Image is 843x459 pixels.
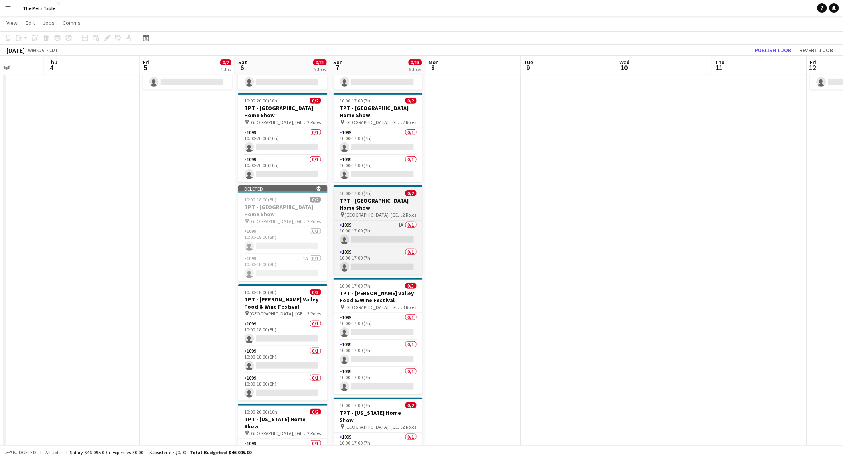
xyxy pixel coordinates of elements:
[59,18,84,28] a: Comms
[6,19,18,26] span: View
[810,59,817,66] span: Fri
[22,18,38,28] a: Edit
[340,98,372,104] span: 10:00-17:00 (7h)
[345,304,403,310] span: [GEOGRAPHIC_DATA], [GEOGRAPHIC_DATA]
[238,185,328,281] app-job-card: Deleted 10:00-18:00 (8h)0/2TPT - [GEOGRAPHIC_DATA] Home Show [GEOGRAPHIC_DATA], [GEOGRAPHIC_DATA]...
[238,416,328,430] h3: TPT - [US_STATE] Home Show
[334,93,423,182] app-job-card: 10:00-17:00 (7h)0/2TPT - [GEOGRAPHIC_DATA] Home Show [GEOGRAPHIC_DATA], [GEOGRAPHIC_DATA]2 Roles1...
[238,63,328,90] app-card-role: 10990/110:00-18:00 (8h)
[250,119,308,125] span: [GEOGRAPHIC_DATA], [GEOGRAPHIC_DATA]
[334,290,423,304] h3: TPT - [PERSON_NAME] Valley Food & Wine Festival
[403,212,417,218] span: 2 Roles
[46,63,57,72] span: 4
[238,374,328,401] app-card-role: 10990/110:00-18:00 (8h)
[47,59,57,66] span: Thu
[310,409,321,415] span: 0/2
[403,304,417,310] span: 3 Roles
[308,311,321,317] span: 3 Roles
[142,63,149,72] span: 5
[6,46,25,54] div: [DATE]
[405,283,417,289] span: 0/3
[3,18,21,28] a: View
[238,254,328,281] app-card-role: 10991A0/110:00-18:00 (8h)
[409,59,422,65] span: 0/13
[70,449,251,455] div: Salary $46 095.00 + Expenses $0.00 + Subsistence $0.00 =
[310,98,321,104] span: 0/2
[715,59,725,66] span: Thu
[63,19,81,26] span: Comms
[429,59,439,66] span: Mon
[238,155,328,182] app-card-role: 10990/110:00-20:00 (10h)
[409,66,422,72] div: 6 Jobs
[403,119,417,125] span: 2 Roles
[238,284,328,401] div: 10:00-18:00 (8h)0/3TPT - [PERSON_NAME] Valley Food & Wine Festival [GEOGRAPHIC_DATA], [GEOGRAPHIC...
[340,283,372,289] span: 10:00-17:00 (7h)
[245,289,277,295] span: 10:00-18:00 (8h)
[143,59,149,66] span: Fri
[796,45,837,55] button: Revert 1 job
[334,313,423,340] app-card-role: 10990/110:00-17:00 (7h)
[143,63,232,90] app-card-role: 10990/110:00-18:00 (8h)
[334,340,423,367] app-card-role: 10990/110:00-17:00 (7h)
[26,19,35,26] span: Edit
[340,190,372,196] span: 10:00-17:00 (7h)
[334,59,343,66] span: Sun
[345,212,403,218] span: [GEOGRAPHIC_DATA], [GEOGRAPHIC_DATA]
[238,59,247,66] span: Sat
[238,227,328,254] app-card-role: 10990/110:00-18:00 (8h)
[334,197,423,211] h3: TPT - [GEOGRAPHIC_DATA] Home Show
[238,347,328,374] app-card-role: 10990/110:00-18:00 (8h)
[13,450,36,455] span: Budgeted
[334,128,423,155] app-card-role: 10990/110:00-17:00 (7h)
[345,119,403,125] span: [GEOGRAPHIC_DATA], [GEOGRAPHIC_DATA]
[334,185,423,275] div: 10:00-17:00 (7h)0/2TPT - [GEOGRAPHIC_DATA] Home Show [GEOGRAPHIC_DATA], [GEOGRAPHIC_DATA]2 Roles1...
[237,63,247,72] span: 6
[714,63,725,72] span: 11
[221,66,231,72] div: 1 Job
[238,203,328,218] h3: TPT - [GEOGRAPHIC_DATA] Home Show
[308,218,321,224] span: 2 Roles
[220,59,231,65] span: 0/2
[618,63,630,72] span: 10
[49,47,58,53] div: EDT
[345,424,403,430] span: [GEOGRAPHIC_DATA], [GEOGRAPHIC_DATA]
[620,59,630,66] span: Wed
[332,63,343,72] span: 7
[334,409,423,424] h3: TPT - [US_STATE] Home Show
[245,197,277,203] span: 10:00-18:00 (8h)
[809,63,817,72] span: 12
[250,218,308,224] span: [GEOGRAPHIC_DATA], [GEOGRAPHIC_DATA]
[405,190,417,196] span: 0/2
[334,367,423,394] app-card-role: 10990/110:00-17:00 (7h)
[26,47,46,53] span: Week 36
[405,402,417,408] span: 0/2
[238,93,328,182] app-job-card: 10:00-20:00 (10h)0/2TPT - [GEOGRAPHIC_DATA] Home Show [GEOGRAPHIC_DATA], [GEOGRAPHIC_DATA]2 Roles...
[314,66,326,72] div: 5 Jobs
[250,430,308,436] span: [GEOGRAPHIC_DATA], [GEOGRAPHIC_DATA]
[334,221,423,248] app-card-role: 10991A0/110:00-17:00 (7h)
[340,402,372,408] span: 10:00-17:00 (7h)
[44,449,63,455] span: All jobs
[428,63,439,72] span: 8
[43,19,55,26] span: Jobs
[310,289,321,295] span: 0/3
[245,98,279,104] span: 10:00-20:00 (10h)
[334,155,423,182] app-card-role: 10990/110:00-17:00 (7h)
[523,63,533,72] span: 9
[308,430,321,436] span: 2 Roles
[334,248,423,275] app-card-role: 10990/110:00-17:00 (7h)
[524,59,533,66] span: Tue
[334,63,423,90] app-card-role: 10990/110:00-17:00 (7h)
[310,197,321,203] span: 0/2
[190,449,251,455] span: Total Budgeted $46 095.00
[334,104,423,119] h3: TPT - [GEOGRAPHIC_DATA] Home Show
[250,311,308,317] span: [GEOGRAPHIC_DATA], [GEOGRAPHIC_DATA]
[334,278,423,394] app-job-card: 10:00-17:00 (7h)0/3TPT - [PERSON_NAME] Valley Food & Wine Festival [GEOGRAPHIC_DATA], [GEOGRAPHIC...
[245,409,279,415] span: 10:00-20:00 (10h)
[308,119,321,125] span: 2 Roles
[238,185,328,192] div: Deleted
